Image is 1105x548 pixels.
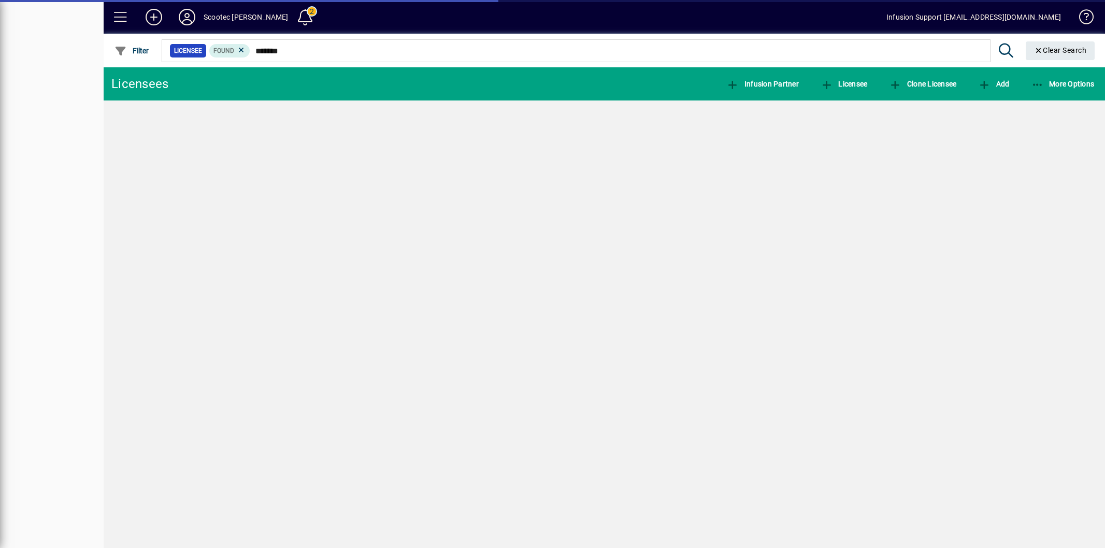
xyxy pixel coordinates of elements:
[112,41,152,60] button: Filter
[209,44,250,57] mat-chip: Found Status: Found
[137,8,170,26] button: Add
[889,80,956,88] span: Clone Licensee
[204,9,289,25] div: Scootec [PERSON_NAME]
[724,75,801,93] button: Infusion Partner
[213,47,234,54] span: Found
[114,47,149,55] span: Filter
[1026,41,1095,60] button: Clear
[1034,46,1087,54] span: Clear Search
[975,75,1012,93] button: Add
[174,46,202,56] span: Licensee
[821,80,868,88] span: Licensee
[886,75,959,93] button: Clone Licensee
[111,76,168,92] div: Licensees
[978,80,1009,88] span: Add
[1029,75,1097,93] button: More Options
[170,8,204,26] button: Profile
[1031,80,1095,88] span: More Options
[886,9,1061,25] div: Infusion Support [EMAIL_ADDRESS][DOMAIN_NAME]
[1071,2,1092,36] a: Knowledge Base
[818,75,870,93] button: Licensee
[726,80,799,88] span: Infusion Partner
